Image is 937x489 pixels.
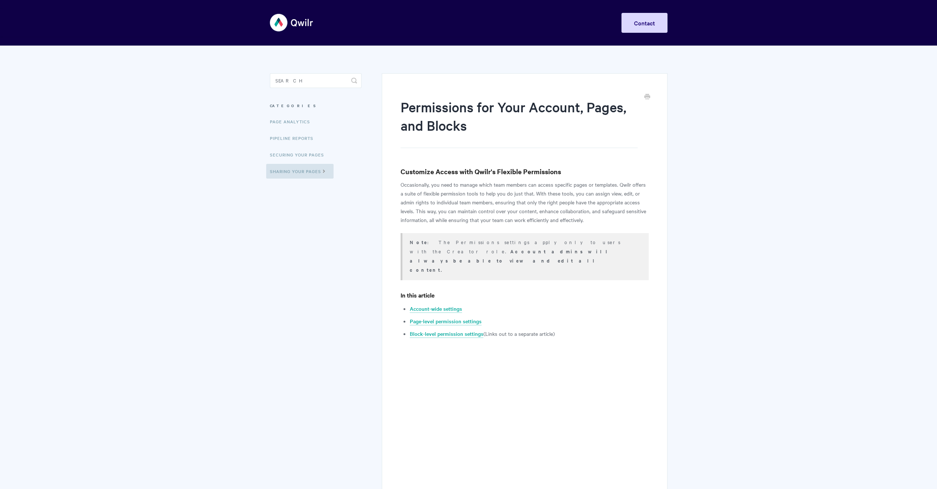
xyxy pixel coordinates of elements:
a: Securing Your Pages [270,147,330,162]
a: Sharing Your Pages [266,164,334,179]
p: : The Permissions settings apply only to users with the Creator role. [410,238,639,274]
li: (Links out to a separate article) [410,329,648,338]
img: Qwilr Help Center [270,9,314,36]
a: Pipeline reports [270,131,319,145]
h3: Categories [270,99,362,112]
a: Print this Article [644,93,650,101]
a: Contact [621,13,667,33]
a: Page-level permission settings [410,317,482,326]
input: Search [270,73,362,88]
a: Page Analytics [270,114,316,129]
h4: In this article [401,291,648,300]
strong: Account admins will always be able to view and edit all content. [410,248,611,273]
p: Occasionally, you need to manage which team members can access specific pages or templates. Qwilr... [401,180,648,224]
a: Account-wide settings [410,305,462,313]
strong: Note [410,239,427,246]
h1: Permissions for Your Account, Pages, and Blocks [401,98,637,148]
a: Block-level permission settings [410,330,483,338]
h3: Customize Access with Qwilr's Flexible Permissions [401,166,648,177]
